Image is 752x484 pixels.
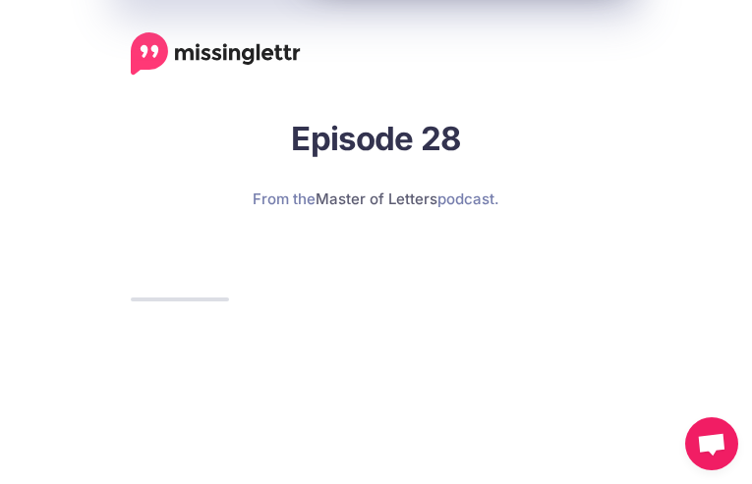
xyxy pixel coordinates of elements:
button: Menu [587,34,642,74]
h1: Episode 28 [131,117,622,160]
a: Open chat [685,417,738,470]
p: From the podcast. [131,185,622,213]
a: Home [131,32,301,76]
a: Master of Letters [316,189,437,208]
